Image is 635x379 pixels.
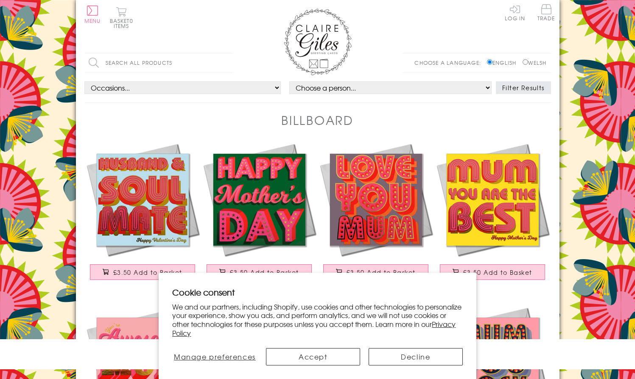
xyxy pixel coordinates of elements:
[84,141,201,258] img: Valentine's Day Card, Husband Soul Mate, text foiled in shiny gold
[113,268,182,277] span: £3.50 Add to Basket
[84,53,233,72] input: Search all products
[463,268,532,277] span: £3.50 Add to Basket
[523,59,528,65] input: Welsh
[84,6,101,23] button: Menu
[110,7,133,28] button: Basket0 items
[318,141,434,288] a: Mother's Day Card, Love you Mum, text foiled in shiny gold £3.50 Add to Basket
[434,141,551,258] img: Mother's Day Card, Best Mum, text foiled in shiny gold
[523,59,547,66] label: Welsh
[284,8,352,75] img: Claire Giles Greetings Cards
[201,141,318,288] a: Mother's Day Card, Gold Stars, text foiled in shiny gold £3.50 Add to Basket
[201,141,318,258] img: Mother's Day Card, Gold Stars, text foiled in shiny gold
[347,268,416,277] span: £3.50 Add to Basket
[440,264,545,280] button: £3.50 Add to Basket
[487,59,492,65] input: English
[414,59,485,66] p: Choose a language:
[84,17,101,25] span: Menu
[90,264,195,280] button: £3.50 Add to Basket
[172,319,456,338] a: Privacy Policy
[434,141,551,288] a: Mother's Day Card, Best Mum, text foiled in shiny gold £3.50 Add to Basket
[172,348,257,365] button: Manage preferences
[172,286,463,298] h2: Cookie consent
[174,351,256,362] span: Manage preferences
[369,348,463,365] button: Decline
[84,141,201,288] a: Valentine's Day Card, Husband Soul Mate, text foiled in shiny gold £3.50 Add to Basket
[318,141,434,258] img: Mother's Day Card, Love you Mum, text foiled in shiny gold
[207,264,312,280] button: £3.50 Add to Basket
[230,268,299,277] span: £3.50 Add to Basket
[505,4,525,21] a: Log In
[537,4,555,22] a: Trade
[224,53,233,72] input: Search
[114,17,133,30] span: 0 items
[537,4,555,21] span: Trade
[487,59,520,66] label: English
[266,348,360,365] button: Accept
[281,111,354,129] h1: Billboard
[496,81,551,94] button: Filter Results
[172,302,463,338] p: We and our partners, including Shopify, use cookies and other technologies to personalize your ex...
[323,264,428,280] button: £3.50 Add to Basket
